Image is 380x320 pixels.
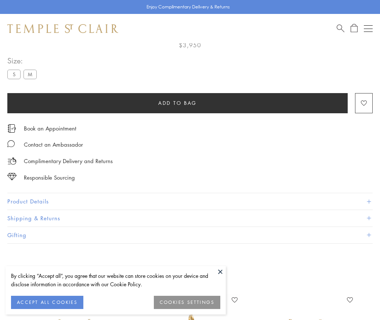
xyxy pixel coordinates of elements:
div: Responsible Sourcing [24,173,75,182]
p: Complimentary Delivery and Returns [24,157,113,166]
a: Book an Appointment [24,124,76,132]
p: Enjoy Complimentary Delivery & Returns [146,3,230,11]
button: ACCEPT ALL COOKIES [11,296,83,309]
button: Open navigation [364,24,373,33]
label: S [7,70,21,79]
div: By clicking “Accept all”, you agree that our website can store cookies on your device and disclos... [11,272,220,288]
button: Shipping & Returns [7,210,373,227]
button: Product Details [7,193,373,210]
span: Size: [7,55,40,67]
a: Open Shopping Bag [351,24,358,33]
button: COOKIES SETTINGS [154,296,220,309]
img: Temple St. Clair [7,24,118,33]
button: Gifting [7,227,373,243]
span: $3,950 [179,40,201,50]
img: icon_appointment.svg [7,124,16,133]
img: icon_delivery.svg [7,157,17,166]
img: icon_sourcing.svg [7,173,17,180]
img: MessageIcon-01_2.svg [7,140,15,147]
label: M [23,70,37,79]
button: Add to bag [7,93,348,113]
div: Contact an Ambassador [24,140,83,149]
span: Add to bag [158,99,197,107]
a: Search [337,24,344,33]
